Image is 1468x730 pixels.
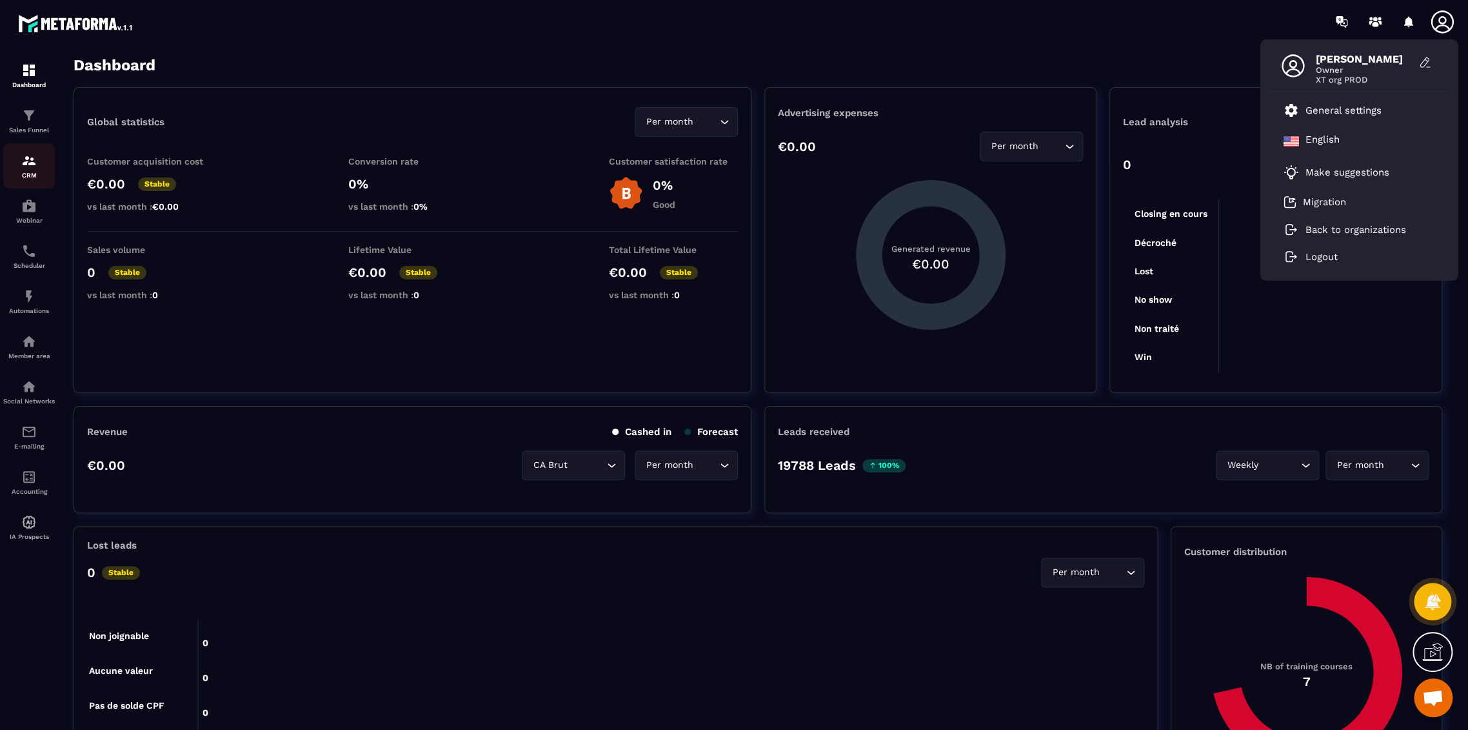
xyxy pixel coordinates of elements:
[1284,224,1406,236] a: Back to organizations
[696,115,717,129] input: Search for option
[399,266,437,279] p: Stable
[3,172,55,179] p: CRM
[1134,294,1172,305] tspan: No show
[87,201,216,212] p: vs last month :
[3,81,55,88] p: Dashboard
[1134,266,1153,276] tspan: Lost
[609,265,647,280] p: €0.00
[152,201,179,212] span: €0.00
[21,63,37,78] img: formation
[778,139,816,154] p: €0.00
[3,98,55,143] a: formationformationSales Funnel
[660,266,698,279] p: Stable
[21,153,37,168] img: formation
[684,426,738,438] p: Forecast
[1325,451,1429,480] div: Search for option
[102,566,140,580] p: Stable
[3,307,55,314] p: Automations
[21,424,37,440] img: email
[348,156,477,167] p: Conversion rate
[152,290,158,300] span: 0
[3,143,55,188] a: formationformationCRM
[1303,196,1346,208] p: Migration
[696,458,717,472] input: Search for option
[87,245,216,255] p: Sales volume
[1123,116,1276,128] p: Lead analysis
[862,459,906,472] p: 100%
[87,265,95,280] p: 0
[1041,139,1062,154] input: Search for option
[348,290,477,300] p: vs last month :
[413,290,419,300] span: 0
[87,176,125,192] p: €0.00
[1305,167,1389,178] p: Make suggestions
[1134,352,1151,362] tspan: Win
[1334,458,1387,472] span: Per month
[1284,103,1382,118] a: General settings
[1305,134,1340,149] p: English
[87,290,216,300] p: vs last month :
[1049,565,1102,580] span: Per month
[1261,458,1298,472] input: Search for option
[635,107,738,137] div: Search for option
[3,324,55,369] a: automationsautomationsMember area
[1414,678,1453,717] a: Mở cuộc trò chuyện
[74,56,155,74] h3: Dashboard
[3,234,55,279] a: schedulerschedulerScheduler
[89,700,164,711] tspan: Pas de solde CPF
[612,426,671,438] p: Cashed in
[21,514,37,530] img: automations
[1224,458,1261,472] span: Weekly
[3,352,55,360] p: Member area
[108,266,146,279] p: Stable
[348,176,477,192] p: 0%
[1134,238,1176,248] tspan: Décroché
[89,630,149,641] tspan: Non joignable
[1305,105,1382,116] p: General settings
[1305,251,1338,263] p: Logout
[87,540,137,551] p: Lost leads
[21,289,37,304] img: automations
[635,451,738,480] div: Search for option
[778,107,1083,119] p: Advertising expenses
[3,488,55,495] p: Accounting
[3,398,55,405] p: Social Networks
[1316,75,1413,85] span: XT org PROD
[3,443,55,450] p: E-mailing
[653,177,675,193] p: 0%
[1041,558,1144,587] div: Search for option
[653,199,675,210] p: Good
[1316,65,1413,75] span: Owner
[348,245,477,255] p: Lifetime Value
[609,176,643,210] img: b-badge-o.b3b20ee6.svg
[21,334,37,349] img: automations
[21,198,37,214] img: automations
[3,262,55,269] p: Scheduler
[643,115,696,129] span: Per month
[609,156,738,167] p: Customer satisfaction rate
[1216,451,1319,480] div: Search for option
[21,108,37,123] img: formation
[3,188,55,234] a: automationsautomationsWebinar
[21,379,37,394] img: social-network
[3,53,55,98] a: formationformationDashboard
[1134,208,1207,219] tspan: Closing en cours
[530,458,570,472] span: CA Brut
[1305,224,1406,236] p: Back to organizations
[87,426,128,438] p: Revenue
[778,458,856,473] p: 19788 Leads
[1184,546,1429,558] p: Customer distribution
[778,426,849,438] p: Leads received
[138,177,176,191] p: Stable
[3,460,55,505] a: accountantaccountantAccounting
[1102,565,1123,580] input: Search for option
[348,201,477,212] p: vs last month :
[87,458,125,473] p: €0.00
[570,458,604,472] input: Search for option
[3,414,55,460] a: emailemailE-mailing
[522,451,625,480] div: Search for option
[980,132,1083,161] div: Search for option
[1284,165,1419,180] a: Make suggestions
[87,116,164,128] p: Global statistics
[674,290,680,300] span: 0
